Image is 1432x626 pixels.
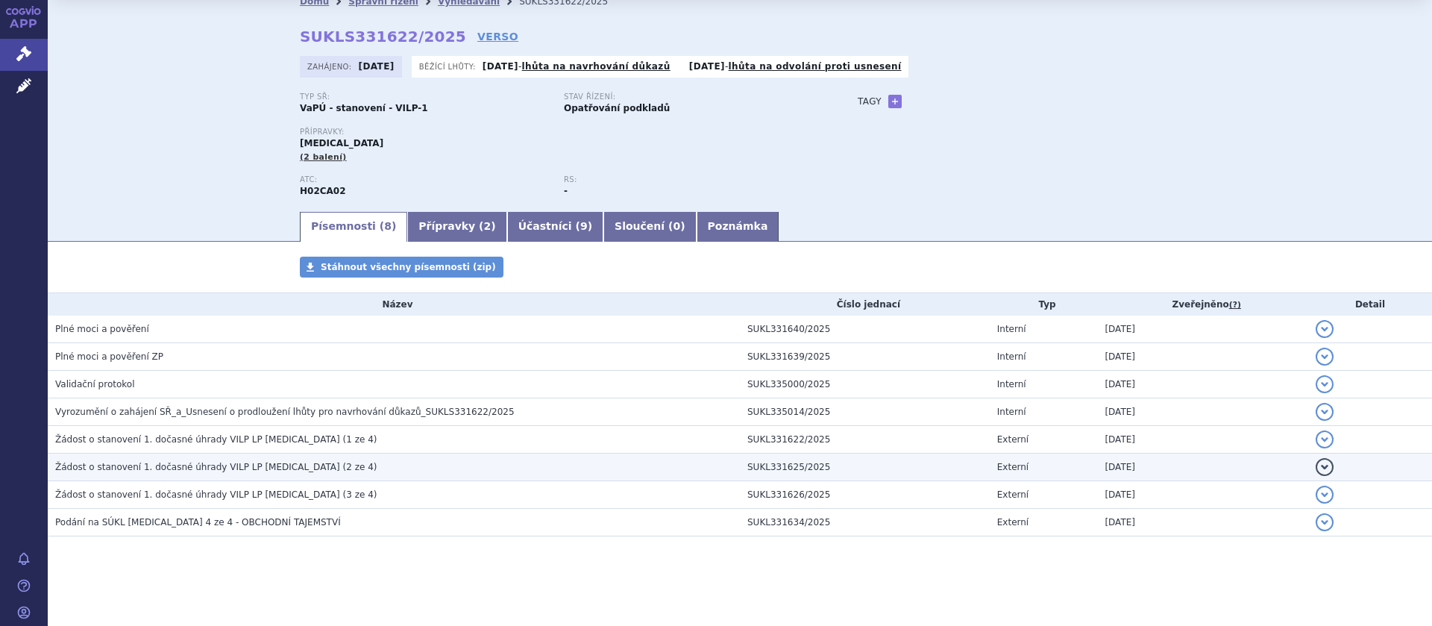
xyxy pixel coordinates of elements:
p: Stav řízení: [564,93,813,101]
td: SUKL335000/2025 [740,371,990,398]
span: 2 [484,220,492,232]
p: Přípravky: [300,128,828,137]
strong: OSILODROSTAT [300,186,346,196]
h3: Tagy [858,93,882,110]
td: [DATE] [1097,398,1308,426]
a: Stáhnout všechny písemnosti (zip) [300,257,503,278]
button: detail [1316,513,1334,531]
button: detail [1316,403,1334,421]
strong: Opatřování podkladů [564,103,670,113]
span: 0 [673,220,680,232]
span: Interní [997,351,1026,362]
a: lhůta na odvolání proti usnesení [729,61,902,72]
th: Název [48,293,740,316]
strong: - [564,186,568,196]
button: detail [1316,320,1334,338]
span: Interní [997,324,1026,334]
p: - [689,60,902,72]
span: Stáhnout všechny písemnosti (zip) [321,262,496,272]
strong: [DATE] [483,61,518,72]
a: Poznámka [697,212,779,242]
span: Validační protokol [55,379,135,389]
button: detail [1316,431,1334,448]
span: Žádost o stanovení 1. dočasné úhrady VILP LP Isturisa (1 ze 4) [55,434,377,445]
span: Interní [997,407,1026,417]
abbr: (?) [1229,300,1241,310]
td: SUKL335014/2025 [740,398,990,426]
span: Žádost o stanovení 1. dočasné úhrady VILP LP Isturisa (2 ze 4) [55,462,377,472]
td: [DATE] [1097,454,1308,481]
a: Účastníci (9) [507,212,603,242]
th: Číslo jednací [740,293,990,316]
span: Externí [997,517,1029,528]
td: SUKL331626/2025 [740,481,990,509]
td: [DATE] [1097,426,1308,454]
button: detail [1316,375,1334,393]
a: Písemnosti (8) [300,212,407,242]
button: detail [1316,486,1334,504]
td: [DATE] [1097,509,1308,536]
span: Zahájeno: [307,60,354,72]
th: Zveřejněno [1097,293,1308,316]
span: Externí [997,462,1029,472]
a: Sloučení (0) [603,212,696,242]
span: [MEDICAL_DATA] [300,138,383,148]
a: Přípravky (2) [407,212,506,242]
td: [DATE] [1097,343,1308,371]
span: Žádost o stanovení 1. dočasné úhrady VILP LP Isturisa (3 ze 4) [55,489,377,500]
a: + [888,95,902,108]
td: SUKL331622/2025 [740,426,990,454]
strong: [DATE] [359,61,395,72]
strong: VaPÚ - stanovení - VILP-1 [300,103,428,113]
p: RS: [564,175,813,184]
a: lhůta na navrhování důkazů [522,61,671,72]
td: [DATE] [1097,481,1308,509]
strong: SUKLS331622/2025 [300,28,466,46]
a: VERSO [477,29,518,44]
span: Běžící lhůty: [419,60,479,72]
span: Podání na SÚKL Isturisa 4 ze 4 - OBCHODNÍ TAJEMSTVÍ [55,517,341,528]
span: Plné moci a pověření [55,324,149,334]
strong: [DATE] [689,61,725,72]
span: Externí [997,434,1029,445]
span: Vyrozumění o zahájení SŘ_a_Usnesení o prodloužení lhůty pro navrhování důkazů_SUKLS331622/2025 [55,407,515,417]
button: detail [1316,458,1334,476]
td: SUKL331640/2025 [740,316,990,343]
p: - [483,60,671,72]
td: [DATE] [1097,371,1308,398]
span: Plné moci a pověření ZP [55,351,163,362]
td: SUKL331625/2025 [740,454,990,481]
span: Externí [997,489,1029,500]
button: detail [1316,348,1334,366]
span: Interní [997,379,1026,389]
td: [DATE] [1097,316,1308,343]
p: Typ SŘ: [300,93,549,101]
th: Typ [990,293,1098,316]
span: (2 balení) [300,152,347,162]
span: 8 [384,220,392,232]
th: Detail [1308,293,1432,316]
p: ATC: [300,175,549,184]
span: 9 [580,220,588,232]
td: SUKL331639/2025 [740,343,990,371]
td: SUKL331634/2025 [740,509,990,536]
